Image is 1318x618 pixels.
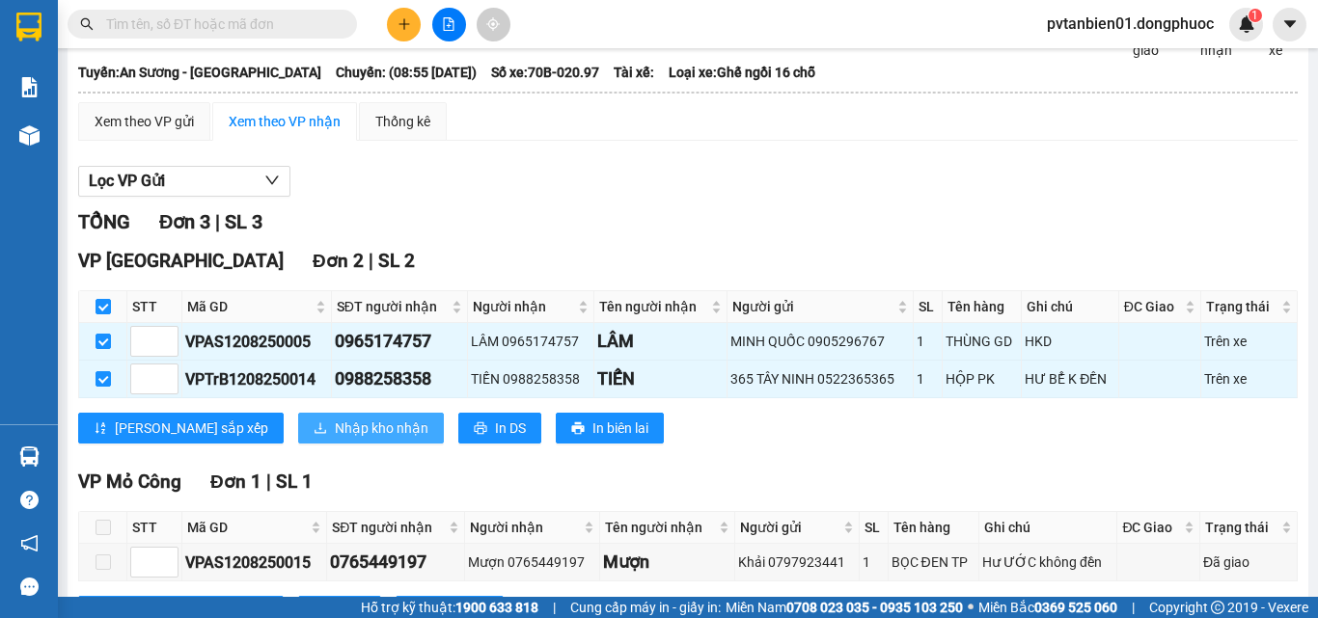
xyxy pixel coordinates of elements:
span: Đơn 2 [313,250,364,272]
span: 01 Võ Văn Truyện, KP.1, Phường 2 [152,58,265,82]
span: file-add [442,17,455,31]
div: VPAS1208250005 [185,330,328,354]
span: caret-down [1281,15,1299,33]
img: logo [7,12,93,96]
span: Trạng thái [1206,296,1277,317]
span: Người gửi [732,296,893,317]
span: | [369,250,373,272]
div: Mượn [603,549,730,576]
span: Tài xế: [614,62,654,83]
div: Đã giao [1203,551,1294,573]
span: In biên lai [592,417,648,439]
div: 1 [917,368,938,390]
th: Tên hàng [889,512,979,544]
span: Người gửi [740,517,839,538]
span: 1 [1251,9,1258,22]
input: Tìm tên, số ĐT hoặc mã đơn [106,13,334,35]
span: VPTB1208250006 [96,122,203,137]
div: TIẾN 0988258358 [471,368,590,390]
img: warehouse-icon [19,446,40,467]
div: 1 [917,331,938,352]
div: Trên xe [1204,368,1294,390]
span: Hotline: 19001152 [152,86,236,97]
span: SL 3 [225,210,262,233]
span: printer [571,421,585,437]
div: Xem theo VP gửi [95,111,194,132]
span: question-circle [20,491,39,509]
td: VPAS1208250005 [182,323,332,361]
span: ĐC Giao [1122,517,1180,538]
span: notification [20,534,39,552]
span: Đơn 3 [159,210,210,233]
div: MINH QUỐC 0905296767 [730,331,910,352]
th: SL [914,291,942,323]
span: Trạng thái [1205,517,1277,538]
span: Loại xe: Ghế ngồi 16 chỗ [669,62,815,83]
span: | [1132,597,1135,618]
span: | [553,597,556,618]
span: Miền Bắc [978,597,1117,618]
span: In ngày: [6,140,118,151]
div: Thống kê [375,111,430,132]
button: downloadNhập kho nhận [298,413,444,443]
span: [PERSON_NAME]: [6,124,202,136]
span: search [80,17,94,31]
button: printerIn biên lai [556,413,664,443]
sup: 1 [1249,9,1262,22]
div: VPAS1208250015 [185,551,323,575]
td: TIẾN [594,361,728,398]
span: SĐT người nhận [337,296,449,317]
span: VP [GEOGRAPHIC_DATA] [78,250,284,272]
img: warehouse-icon [19,125,40,146]
th: STT [127,291,182,323]
button: aim [477,8,510,41]
span: aim [486,17,500,31]
span: Miền Nam [726,597,963,618]
button: Lọc VP Gửi [78,166,290,197]
button: plus [387,8,421,41]
span: SL 1 [276,470,313,493]
td: VPAS1208250015 [182,544,327,581]
div: Xem theo VP nhận [229,111,341,132]
img: logo-vxr [16,13,41,41]
th: Ghi chú [979,512,1117,544]
strong: 0369 525 060 [1034,600,1117,615]
div: HKD [1025,331,1114,352]
span: plus [398,17,411,31]
span: | [266,470,271,493]
th: Tên hàng [943,291,1023,323]
button: file-add [432,8,466,41]
td: LÂM [594,323,728,361]
div: THÙNG GD [946,331,1019,352]
span: SL 2 [378,250,415,272]
span: Mã GD [187,296,312,317]
span: Tên người nhận [605,517,714,538]
strong: 0708 023 035 - 0935 103 250 [786,600,963,615]
div: Trên xe [1204,331,1294,352]
div: HƯ BỂ K ĐỀN [1025,368,1114,390]
span: ----------------------------------------- [52,104,236,120]
span: Cung cấp máy in - giấy in: [570,597,721,618]
span: Hỗ trợ kỹ thuật: [361,597,538,618]
div: LÂM 0965174757 [471,331,590,352]
td: VPTrB1208250014 [182,361,332,398]
span: Bến xe [GEOGRAPHIC_DATA] [152,31,260,55]
div: Mượn 0765449197 [468,551,596,573]
span: Chuyến: (08:55 [DATE]) [336,62,477,83]
div: Hư ƯỚC không đền [982,551,1113,573]
div: TIẾN [597,365,724,392]
div: VPTrB1208250014 [185,367,328,391]
img: solution-icon [19,77,40,97]
span: In DS [495,417,526,439]
span: message [20,578,39,596]
div: 0965174757 [335,328,465,355]
td: 0965174757 [332,323,469,361]
div: BỌC ĐEN TP [892,551,975,573]
span: | [215,210,220,233]
div: LÂM [597,328,724,355]
b: Tuyến: An Sương - [GEOGRAPHIC_DATA] [78,65,321,80]
span: copyright [1211,601,1224,614]
span: ⚪️ [968,604,974,611]
span: sort-ascending [94,421,107,437]
span: Đơn 1 [210,470,261,493]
